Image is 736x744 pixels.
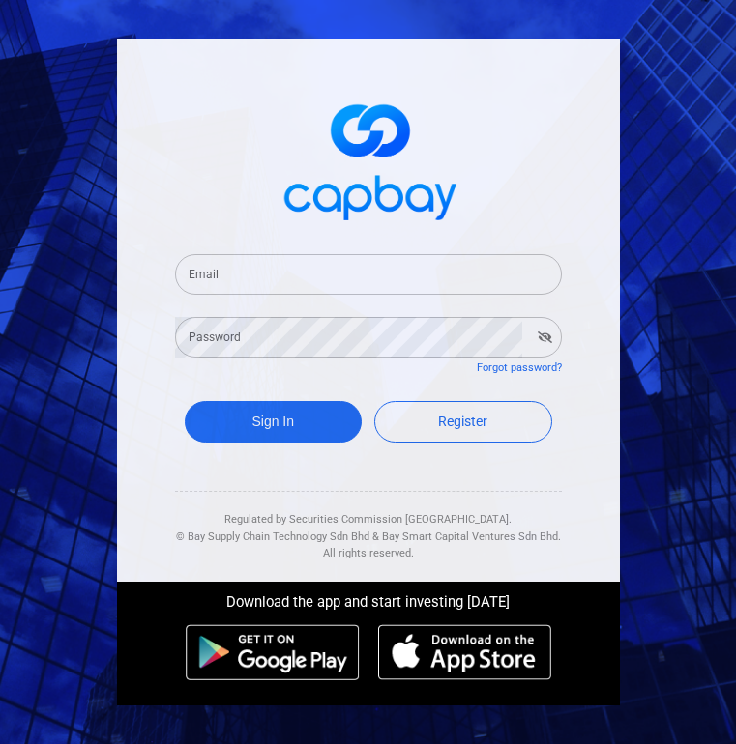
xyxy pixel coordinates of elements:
[176,530,369,543] span: © Bay Supply Chain Technology Sdn Bhd
[186,624,360,680] img: android
[175,492,562,562] div: Regulated by Securities Commission [GEOGRAPHIC_DATA]. & All rights reserved.
[382,530,561,543] span: Bay Smart Capital Ventures Sdn Bhd.
[272,87,465,231] img: logo
[477,361,562,374] a: Forgot password?
[374,401,552,443] a: Register
[378,624,550,680] img: ios
[103,582,634,615] div: Download the app and start investing [DATE]
[438,414,487,429] span: Register
[185,401,363,443] button: Sign In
